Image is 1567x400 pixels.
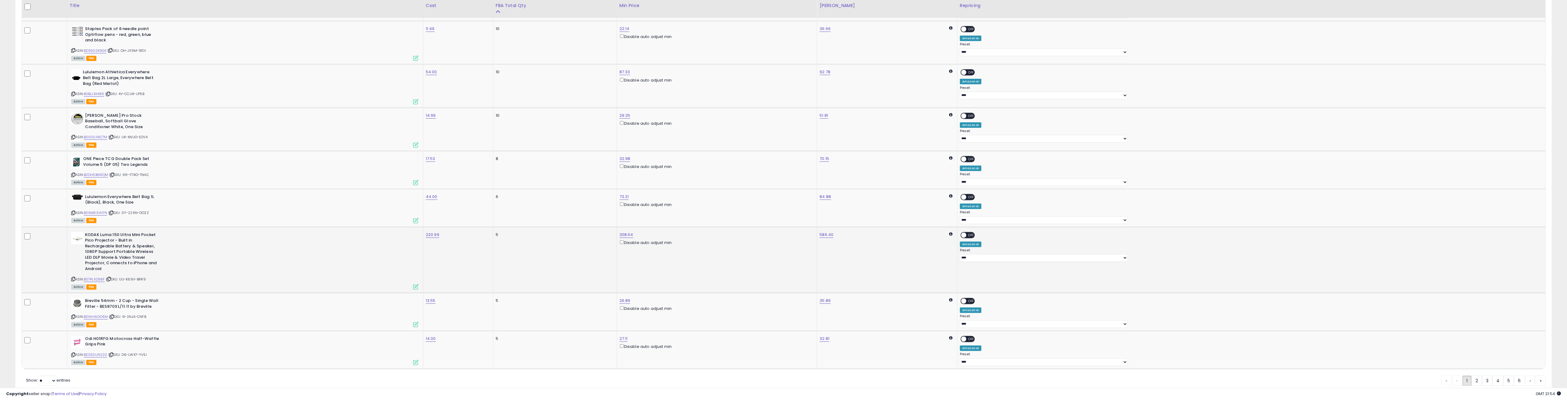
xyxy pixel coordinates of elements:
[619,163,813,170] div: Disable auto adjust min
[619,239,813,246] div: Disable auto adjust min
[52,391,79,397] a: Terms of Use
[960,172,1541,186] div: Preset:
[960,122,981,128] div: Amazon AI
[71,113,83,125] img: 51TEUMKFQkL._SL40_.jpg
[84,352,107,357] a: B005DUN220
[426,298,436,304] a: 13.55
[966,70,976,75] span: OFF
[71,143,85,148] span: All listings currently available for purchase on Amazon
[86,56,97,61] span: FBA
[619,194,629,200] a: 73.21
[71,322,85,327] span: All listings currently available for purchase on Amazon
[80,391,107,397] a: Privacy Policy
[960,2,1543,9] div: Repricing
[960,204,981,209] div: Amazon AI
[86,322,97,327] span: FBA
[966,194,976,200] span: OFF
[71,336,418,364] div: ASIN:
[71,232,83,244] img: 31sko6c9NQL._SL40_.jpg
[820,194,831,200] a: 84.88
[1540,378,1542,384] span: »
[85,194,160,207] b: Lululemon Everywhere Belt Bag 1L (Black), Black, One Size
[85,232,160,273] b: KODAK Luma 150 Ultra Mini Pocket Pico Projector - Built in Rechargeable Battery & Speaker, 1080P ...
[86,218,97,223] span: FBA
[86,360,97,365] span: FBA
[966,337,976,342] span: OFF
[71,113,418,147] div: ASIN:
[619,26,630,32] a: 22.14
[960,352,1541,366] div: Preset:
[107,48,146,53] span: | SKU: OH-J39M-18DI
[496,156,612,162] div: 8
[105,91,144,96] span: | SKU: 4V-CCLW-LP6B
[71,336,83,348] img: 31kTlGSXCaL._SL40_.jpg
[426,2,491,9] div: Cost
[820,112,828,119] a: 51.81
[109,314,146,319] span: | SKU: XI-2NJA-CNFB
[6,391,29,397] strong: Copyright
[26,377,70,383] span: Show: entries
[70,2,421,9] div: Title
[1492,375,1503,386] a: 4
[619,201,813,208] div: Disable auto adjust min
[619,343,813,349] div: Disable auto adjust min
[71,56,85,61] span: All listings currently available for purchase on Amazon
[820,2,955,9] div: [PERSON_NAME]
[619,69,630,75] a: 87.33
[619,120,813,126] div: Disable auto adjust min
[1462,375,1472,386] a: 1
[966,232,976,238] span: OFF
[71,298,418,326] div: ASIN:
[426,112,436,119] a: 14.99
[496,69,612,75] div: 10
[109,172,149,177] span: | SKU: 99-YT8O-TNAC
[108,135,148,139] span: | SKU: UK-XNUO-EOVX
[960,242,981,247] div: Amazon AI
[820,232,833,238] a: 586.40
[86,180,97,185] span: FBA
[1536,391,1561,397] span: 2025-09-15 21:54 GMT
[966,113,976,118] span: OFF
[1514,375,1525,386] a: 6
[71,69,418,103] div: ASIN:
[619,33,813,40] div: Disable auto adjust min
[960,307,981,313] div: Amazon AI
[820,26,831,32] a: 36.66
[960,42,1541,56] div: Preset:
[426,232,439,238] a: 220.99
[1482,375,1492,386] a: 3
[84,314,108,319] a: B01AHWDO6M
[619,156,630,162] a: 32.98
[1530,378,1531,384] span: ›
[820,298,831,304] a: 35.89
[496,113,612,118] div: 10
[966,299,976,304] span: OFF
[71,194,83,200] img: 21S2YiKuG5L._SL40_.jpg
[86,284,97,290] span: FBA
[496,298,612,303] div: 5
[619,232,633,238] a: 308.64
[820,156,829,162] a: 70.15
[71,156,418,185] div: ASIN:
[84,210,107,215] a: B09MR3VH7N
[71,99,85,104] span: All listings currently available for purchase on Amazon
[71,360,85,365] span: All listings currently available for purchase on Amazon
[960,166,981,171] div: Amazon AI
[85,298,160,311] b: Breville 54mm - 2 Cup - Single Wall Filter - BES870XL/11.11 by Breville
[960,314,1541,328] div: Preset:
[71,180,85,185] span: All listings currently available for purchase on Amazon
[619,298,630,304] a: 26.89
[84,172,108,177] a: B0DH5BKWQM
[84,91,104,97] a: B0BLJ3K486
[496,232,612,238] div: 5
[85,26,160,45] b: Staples Pack of 6 needle point Optiflow pens - red, green, blue and black
[106,277,146,282] span: | SKU: UU-K69V-BRR9
[1503,375,1514,386] a: 5
[496,2,614,9] div: FBA Total Qty
[108,352,147,357] span: | SKU: D6-LWX7-YVSI
[426,156,435,162] a: 17.53
[426,26,435,32] a: 11.49
[820,69,830,75] a: 92.78
[84,135,107,140] a: B0000ARCTM
[820,336,829,342] a: 32.81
